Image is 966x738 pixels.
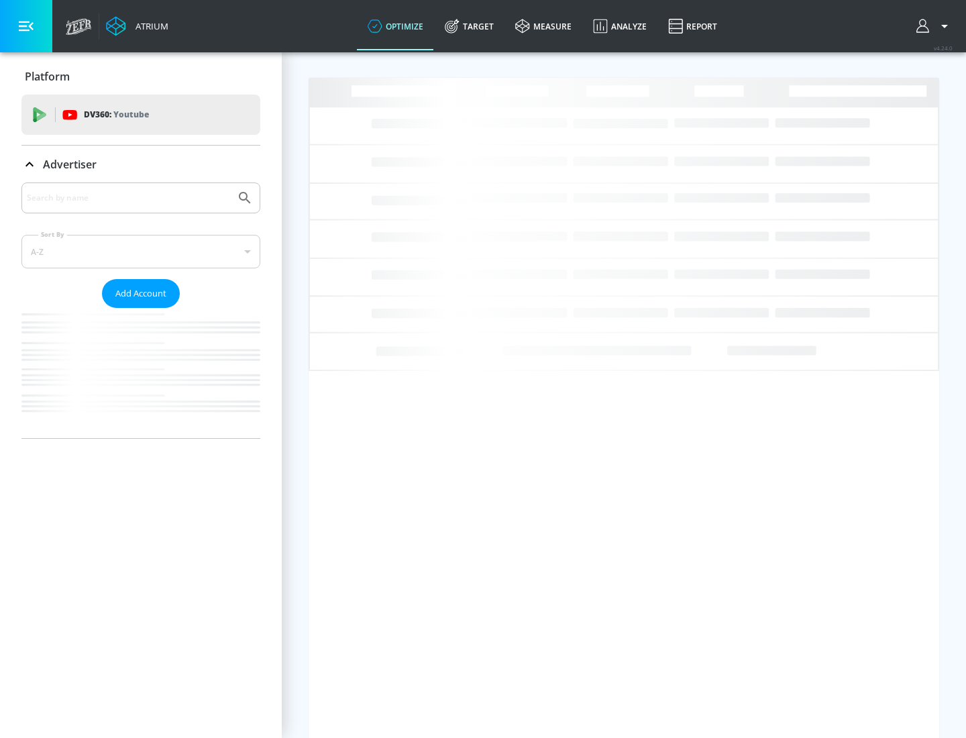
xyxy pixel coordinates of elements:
a: Atrium [106,16,168,36]
span: Add Account [115,286,166,301]
span: v 4.24.0 [934,44,953,52]
div: A-Z [21,235,260,268]
div: Platform [21,58,260,95]
p: Platform [25,69,70,84]
div: Atrium [130,20,168,32]
a: Analyze [582,2,657,50]
a: optimize [357,2,434,50]
div: Advertiser [21,182,260,438]
button: Add Account [102,279,180,308]
nav: list of Advertiser [21,308,260,438]
p: Youtube [113,107,149,121]
a: measure [504,2,582,50]
p: DV360: [84,107,149,122]
label: Sort By [38,230,67,239]
a: Target [434,2,504,50]
div: DV360: Youtube [21,95,260,135]
input: Search by name [27,189,230,207]
a: Report [657,2,728,50]
div: Advertiser [21,146,260,183]
p: Advertiser [43,157,97,172]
